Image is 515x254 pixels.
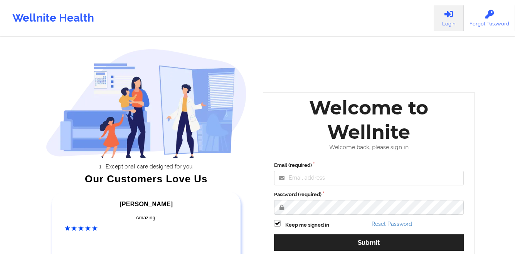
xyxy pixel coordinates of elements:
a: Forgot Password [464,5,515,31]
a: Reset Password [372,221,412,227]
div: Amazing! [65,214,228,222]
a: Login [434,5,464,31]
img: wellnite-auth-hero_200.c722682e.png [46,49,247,158]
div: Welcome back, please sign in [269,144,469,151]
label: Password (required) [274,191,464,198]
input: Email address [274,171,464,185]
div: Welcome to Wellnite [269,96,469,144]
label: Email (required) [274,161,464,169]
button: Submit [274,234,464,251]
span: [PERSON_NAME] [119,201,173,207]
li: Exceptional care designed for you. [52,163,247,170]
label: Keep me signed in [285,221,329,229]
div: Our Customers Love Us [46,175,247,183]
